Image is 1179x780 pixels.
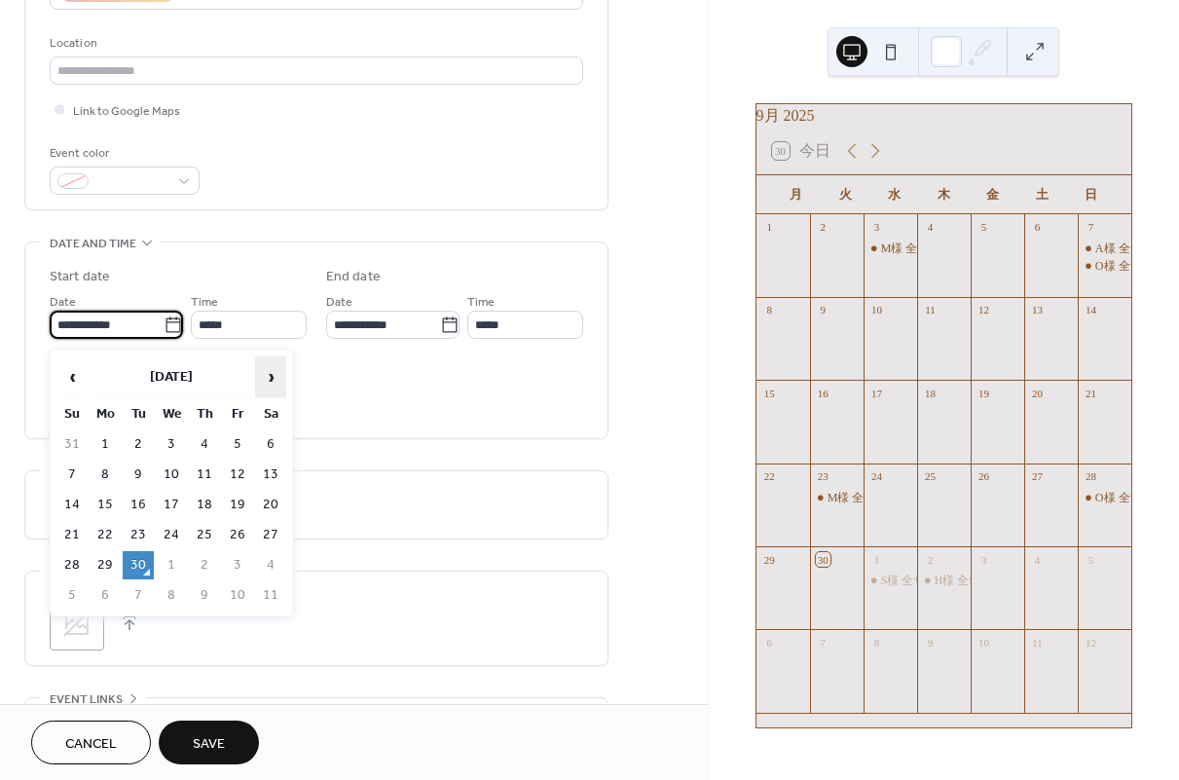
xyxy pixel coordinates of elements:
th: Tu [123,400,154,428]
td: 24 [156,521,187,549]
td: 10 [156,461,187,489]
td: 9 [123,461,154,489]
td: 21 [56,521,88,549]
div: 17 [869,386,884,400]
div: 1 [869,552,884,567]
div: 18 [923,386,938,400]
td: 18 [189,491,220,519]
span: Event links [50,689,123,710]
td: 31 [56,430,88,459]
div: 5 [976,220,991,235]
div: 20 [1030,386,1045,400]
div: 19 [976,386,991,400]
td: 17 [156,491,187,519]
div: 6 [762,635,777,650]
th: [DATE] [90,356,253,398]
div: S様 全サイズ試着 [864,573,917,589]
div: Event color [50,143,196,164]
td: 10 [222,581,253,610]
div: 水 [870,175,919,214]
span: › [256,357,285,396]
div: Location [50,33,579,54]
span: Link to Google Maps [73,101,180,122]
td: 28 [56,551,88,579]
div: M様 全サイズ試着 [828,490,923,506]
div: 5 [1084,552,1098,567]
div: 10 [869,303,884,317]
div: O様 全サイズ試着 [1078,490,1131,506]
div: 10 [976,635,991,650]
td: 5 [222,430,253,459]
div: M様 全サイズ試着 [810,490,864,506]
span: Save [193,734,225,755]
div: 2 [816,220,830,235]
td: 3 [222,551,253,579]
div: 8 [762,303,777,317]
td: 2 [123,430,154,459]
div: 火 [821,175,869,214]
div: 11 [923,303,938,317]
div: 15 [762,386,777,400]
td: 16 [123,491,154,519]
td: 23 [123,521,154,549]
td: 19 [222,491,253,519]
button: Cancel [31,721,151,764]
div: 23 [816,469,830,484]
span: Date and time [50,234,136,254]
td: 11 [255,581,286,610]
div: 29 [762,552,777,567]
td: 6 [255,430,286,459]
span: Time [191,292,218,313]
td: 7 [123,581,154,610]
td: 4 [189,430,220,459]
div: 26 [976,469,991,484]
th: Fr [222,400,253,428]
th: Mo [90,400,121,428]
td: 20 [255,491,286,519]
div: 9月 2025 [756,104,1131,128]
div: 日 [1067,175,1116,214]
span: Cancel [65,734,117,755]
div: 27 [1030,469,1045,484]
div: 3 [976,552,991,567]
td: 3 [156,430,187,459]
div: End date [326,267,381,287]
td: 4 [255,551,286,579]
td: 1 [156,551,187,579]
div: 月 [772,175,821,214]
td: 26 [222,521,253,549]
div: 25 [923,469,938,484]
div: 4 [923,220,938,235]
div: 木 [919,175,968,214]
div: 6 [1030,220,1045,235]
span: Time [467,292,495,313]
th: Su [56,400,88,428]
td: 25 [189,521,220,549]
div: O様 全サイズ予約 [1078,258,1131,275]
div: 24 [869,469,884,484]
th: Sa [255,400,286,428]
td: 30 [123,551,154,579]
div: 16 [816,386,830,400]
td: 29 [90,551,121,579]
td: 27 [255,521,286,549]
div: 21 [1084,386,1098,400]
div: 7 [1084,220,1098,235]
td: 12 [222,461,253,489]
div: H様 全サイズ予約 [917,573,971,589]
div: 30 [816,552,830,567]
td: 5 [56,581,88,610]
td: 6 [90,581,121,610]
td: 9 [189,581,220,610]
div: 4 [1030,552,1045,567]
td: 8 [156,581,187,610]
td: 2 [189,551,220,579]
div: 2 [923,552,938,567]
td: 15 [90,491,121,519]
div: 12 [1084,635,1098,650]
div: 土 [1017,175,1066,214]
div: S様 全サイズ試着 [881,573,973,589]
button: Save [159,721,259,764]
div: 9 [816,303,830,317]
